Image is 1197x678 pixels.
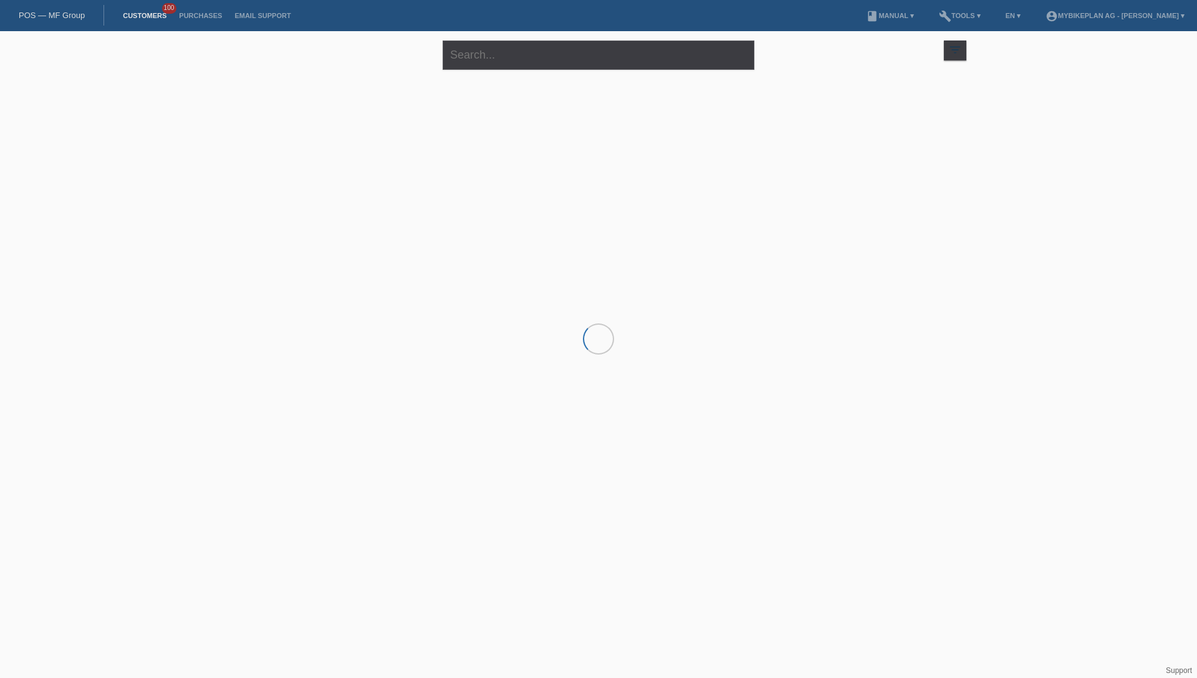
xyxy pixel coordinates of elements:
a: buildTools ▾ [933,12,987,19]
a: EN ▾ [999,12,1027,19]
a: Purchases [173,12,228,19]
a: bookManual ▾ [860,12,920,19]
input: Search... [443,41,754,70]
span: 100 [162,3,177,14]
i: build [939,10,951,22]
i: account_circle [1046,10,1058,22]
a: Support [1166,666,1192,675]
a: Email Support [228,12,297,19]
a: Customers [117,12,173,19]
a: account_circleMybikeplan AG - [PERSON_NAME] ▾ [1039,12,1191,19]
i: book [866,10,878,22]
i: filter_list [948,43,962,57]
a: POS — MF Group [19,11,85,20]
